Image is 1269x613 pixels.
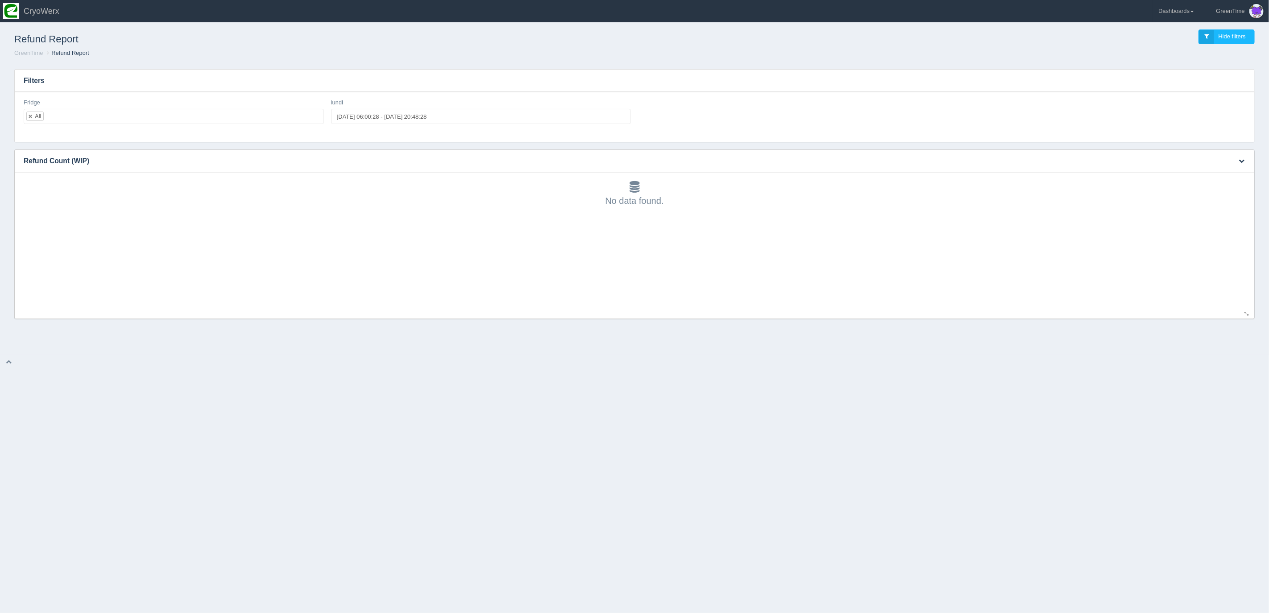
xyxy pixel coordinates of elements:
div: GreenTime [1216,2,1245,20]
div: All [35,113,41,119]
label: Fridge [24,99,40,107]
h3: Filters [15,70,1254,92]
img: so2zg2bv3y2ub16hxtjr.png [3,3,19,19]
img: Profile Picture [1249,4,1264,18]
h3: Refund Count (WIP) [15,150,1227,172]
label: lundi [331,99,343,107]
h1: Refund Report [14,29,634,49]
a: GreenTime [14,50,43,56]
a: Hide filters [1198,29,1255,44]
div: No data found. [24,181,1245,207]
li: Refund Report [45,49,89,58]
span: Hide filters [1219,33,1246,40]
span: CryoWerx [24,7,59,16]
